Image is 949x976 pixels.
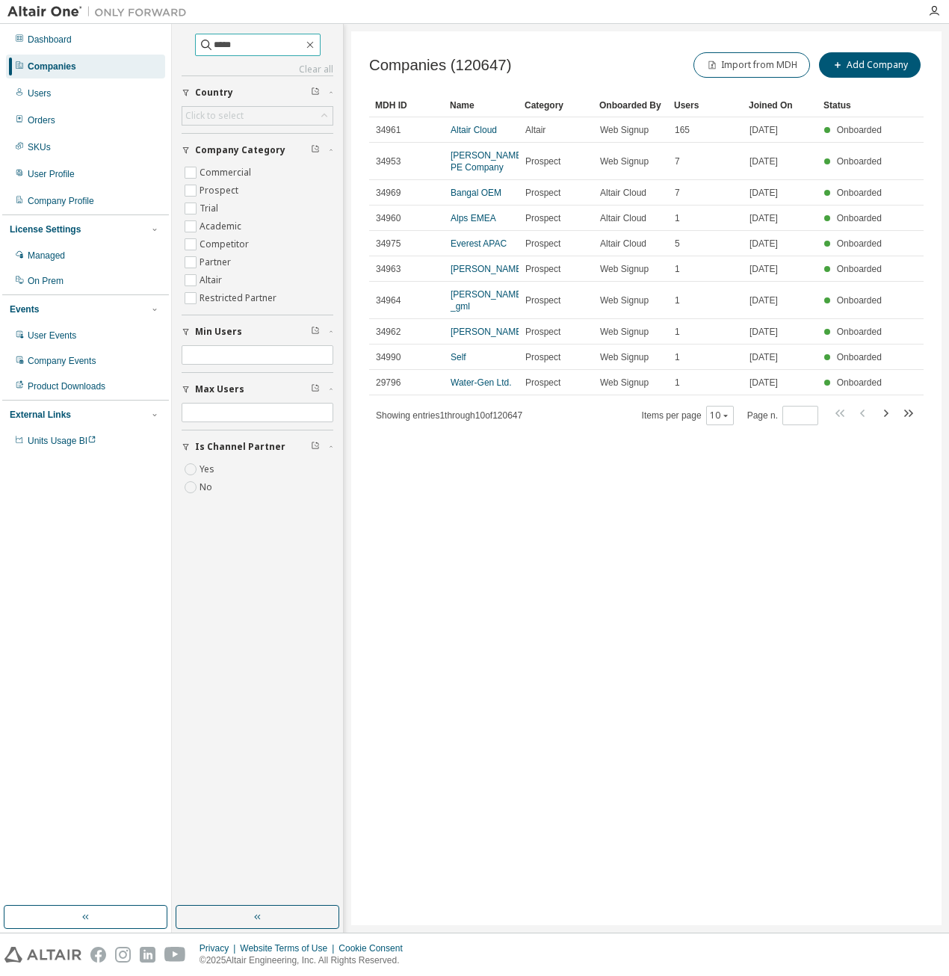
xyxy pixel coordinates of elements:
button: Is Channel Partner [182,430,333,463]
span: Onboarded [837,264,882,274]
a: [PERSON_NAME] PE Company [451,150,525,173]
span: Altair [525,124,545,136]
span: 34960 [376,212,401,224]
span: Prospect [525,351,560,363]
button: Company Category [182,134,333,167]
img: youtube.svg [164,947,186,963]
img: facebook.svg [90,947,106,963]
button: Max Users [182,373,333,406]
span: Prospect [525,212,560,224]
span: Onboarded [837,213,882,223]
img: linkedin.svg [140,947,155,963]
span: Is Channel Partner [195,441,285,453]
a: [PERSON_NAME] _gml [451,289,525,312]
a: Alps EMEA [451,213,496,223]
label: Altair [200,271,225,289]
span: Clear filter [311,441,320,453]
div: Name [450,93,513,117]
img: altair_logo.svg [4,947,81,963]
div: Company Events [28,355,96,367]
span: [DATE] [749,187,778,199]
span: [DATE] [749,238,778,250]
div: Dashboard [28,34,72,46]
span: Onboarded [837,188,882,198]
span: Altair Cloud [600,187,646,199]
div: Cookie Consent [339,942,411,954]
span: Onboarded [837,156,882,167]
span: Web Signup [600,263,649,275]
div: Click to select [185,110,244,122]
div: Status [823,93,886,117]
a: Everest APAC [451,238,507,249]
label: Trial [200,200,221,217]
span: Prospect [525,377,560,389]
span: 1 [675,263,680,275]
span: [DATE] [749,124,778,136]
div: Category [525,93,587,117]
span: 34964 [376,294,401,306]
a: Altair Cloud [451,125,497,135]
a: Clear all [182,64,333,75]
span: 1 [675,212,680,224]
span: Onboarded [837,295,882,306]
div: Orders [28,114,55,126]
a: Water-Gen Ltd. [451,377,512,388]
label: Competitor [200,235,252,253]
label: Commercial [200,164,254,182]
div: External Links [10,409,71,421]
span: Web Signup [600,155,649,167]
span: Web Signup [600,124,649,136]
button: 10 [710,410,730,421]
div: Joined On [749,93,812,117]
label: Yes [200,460,217,478]
span: Prospect [525,238,560,250]
div: Website Terms of Use [240,942,339,954]
div: User Profile [28,168,75,180]
span: 1 [675,351,680,363]
span: Web Signup [600,294,649,306]
label: No [200,478,215,496]
span: 165 [675,124,690,136]
button: Country [182,76,333,109]
div: Privacy [200,942,240,954]
label: Academic [200,217,244,235]
p: © 2025 Altair Engineering, Inc. All Rights Reserved. [200,954,412,967]
span: Clear filter [311,87,320,99]
div: On Prem [28,275,64,287]
label: Prospect [200,182,241,200]
span: Onboarded [837,125,882,135]
span: Showing entries 1 through 10 of 120647 [376,410,522,421]
span: Units Usage BI [28,436,96,446]
div: Onboarded By [599,93,662,117]
span: Company Category [195,144,285,156]
span: Max Users [195,383,244,395]
span: Web Signup [600,326,649,338]
span: Onboarded [837,327,882,337]
span: [DATE] [749,155,778,167]
span: 34990 [376,351,401,363]
div: Company Profile [28,195,94,207]
span: Web Signup [600,351,649,363]
button: Min Users [182,315,333,348]
div: SKUs [28,141,51,153]
span: 34961 [376,124,401,136]
div: Click to select [182,107,333,125]
span: [DATE] [749,294,778,306]
span: 1 [675,326,680,338]
span: Clear filter [311,144,320,156]
span: 7 [675,187,680,199]
span: [DATE] [749,351,778,363]
span: Page n. [747,406,818,425]
span: 34962 [376,326,401,338]
span: 7 [675,155,680,167]
a: [PERSON_NAME] [451,264,525,274]
div: Product Downloads [28,380,105,392]
span: [DATE] [749,326,778,338]
span: Onboarded [837,377,882,388]
label: Restricted Partner [200,289,279,307]
div: Companies [28,61,76,72]
span: 1 [675,377,680,389]
button: Import from MDH [693,52,810,78]
span: Prospect [525,155,560,167]
span: Prospect [525,326,560,338]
